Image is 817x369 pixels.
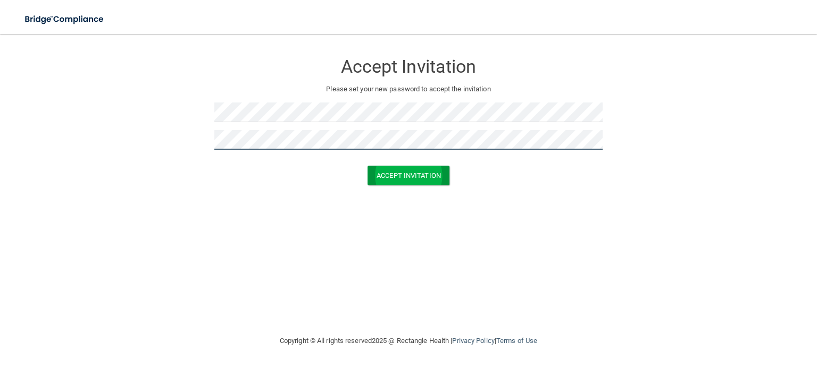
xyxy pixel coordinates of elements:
[496,337,537,345] a: Terms of Use
[214,57,603,76] h3: Accept Invitation
[368,166,449,185] button: Accept Invitation
[16,8,114,30] img: bridge_compliance_login_screen.278c3ca4.svg
[222,83,595,96] p: Please set your new password to accept the invitation
[452,337,494,345] a: Privacy Policy
[214,324,603,358] div: Copyright © All rights reserved 2025 @ Rectangle Health | |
